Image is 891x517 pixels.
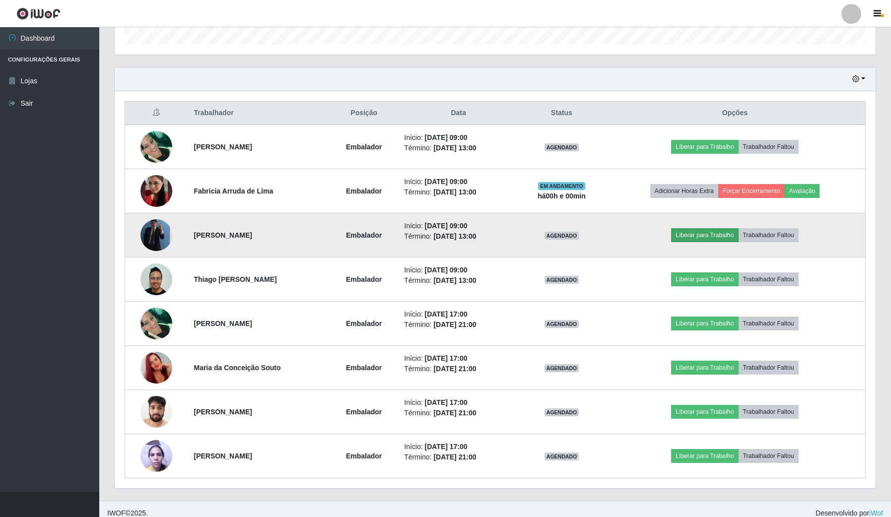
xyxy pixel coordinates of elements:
[404,177,513,187] li: Início:
[194,452,252,460] strong: [PERSON_NAME]
[545,276,579,284] span: AGENDADO
[739,228,799,242] button: Trabalhador Faltou
[140,339,172,396] img: 1746815738665.jpeg
[545,364,579,372] span: AGENDADO
[739,140,799,154] button: Trabalhador Faltou
[404,408,513,418] li: Término:
[739,449,799,463] button: Trabalhador Faltou
[425,443,468,451] time: [DATE] 17:00
[404,231,513,242] li: Término:
[671,317,738,330] button: Liberar para Trabalho
[433,409,476,417] time: [DATE] 21:00
[140,435,172,477] img: 1755811151333.jpeg
[194,275,276,283] strong: Thiago [PERSON_NAME]
[671,272,738,286] button: Liberar para Trabalho
[433,453,476,461] time: [DATE] 21:00
[346,275,382,283] strong: Embalador
[140,213,172,257] img: 1749527828956.jpeg
[671,228,738,242] button: Liberar para Trabalho
[404,397,513,408] li: Início:
[346,187,382,195] strong: Embalador
[671,140,738,154] button: Liberar para Trabalho
[107,509,126,517] span: IWOF
[671,405,738,419] button: Liberar para Trabalho
[869,509,883,517] a: iWof
[425,354,468,362] time: [DATE] 17:00
[433,144,476,152] time: [DATE] 13:00
[140,302,172,344] img: 1704083137947.jpeg
[404,143,513,153] li: Término:
[140,390,172,433] img: 1753109015697.jpeg
[718,184,785,198] button: Forçar Encerramento
[425,266,468,274] time: [DATE] 09:00
[519,102,605,125] th: Status
[404,320,513,330] li: Término:
[425,398,468,406] time: [DATE] 17:00
[545,320,579,328] span: AGENDADO
[140,163,172,219] img: 1734129237626.jpeg
[140,126,172,168] img: 1704083137947.jpeg
[404,364,513,374] li: Término:
[650,184,718,198] button: Adicionar Horas Extra
[330,102,398,125] th: Posição
[404,132,513,143] li: Início:
[433,365,476,373] time: [DATE] 21:00
[425,178,468,186] time: [DATE] 09:00
[784,184,820,198] button: Avaliação
[404,187,513,197] li: Término:
[188,102,330,125] th: Trabalhador
[425,310,468,318] time: [DATE] 17:00
[346,364,382,372] strong: Embalador
[404,353,513,364] li: Início:
[194,143,252,151] strong: [PERSON_NAME]
[545,452,579,460] span: AGENDADO
[404,442,513,452] li: Início:
[538,182,585,190] span: EM ANDAMENTO
[671,449,738,463] button: Liberar para Trabalho
[739,361,799,375] button: Trabalhador Faltou
[194,408,252,416] strong: [PERSON_NAME]
[194,231,252,239] strong: [PERSON_NAME]
[739,272,799,286] button: Trabalhador Faltou
[16,7,61,20] img: CoreUI Logo
[346,408,382,416] strong: Embalador
[739,317,799,330] button: Trabalhador Faltou
[346,231,382,239] strong: Embalador
[433,276,476,284] time: [DATE] 13:00
[194,320,252,327] strong: [PERSON_NAME]
[545,232,579,240] span: AGENDADO
[404,275,513,286] li: Término:
[605,102,866,125] th: Opções
[404,452,513,462] li: Término:
[545,143,579,151] span: AGENDADO
[404,221,513,231] li: Início:
[671,361,738,375] button: Liberar para Trabalho
[433,321,476,328] time: [DATE] 21:00
[194,364,280,372] strong: Maria da Conceição Souto
[538,192,586,200] strong: há 00 h e 00 min
[194,187,273,195] strong: Fabricia Arruda de Lima
[425,222,468,230] time: [DATE] 09:00
[404,309,513,320] li: Início:
[346,143,382,151] strong: Embalador
[433,188,476,196] time: [DATE] 13:00
[140,263,172,295] img: 1756896363934.jpeg
[545,408,579,416] span: AGENDADO
[739,405,799,419] button: Trabalhador Faltou
[404,265,513,275] li: Início:
[346,452,382,460] strong: Embalador
[425,133,468,141] time: [DATE] 09:00
[346,320,382,327] strong: Embalador
[433,232,476,240] time: [DATE] 13:00
[398,102,519,125] th: Data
